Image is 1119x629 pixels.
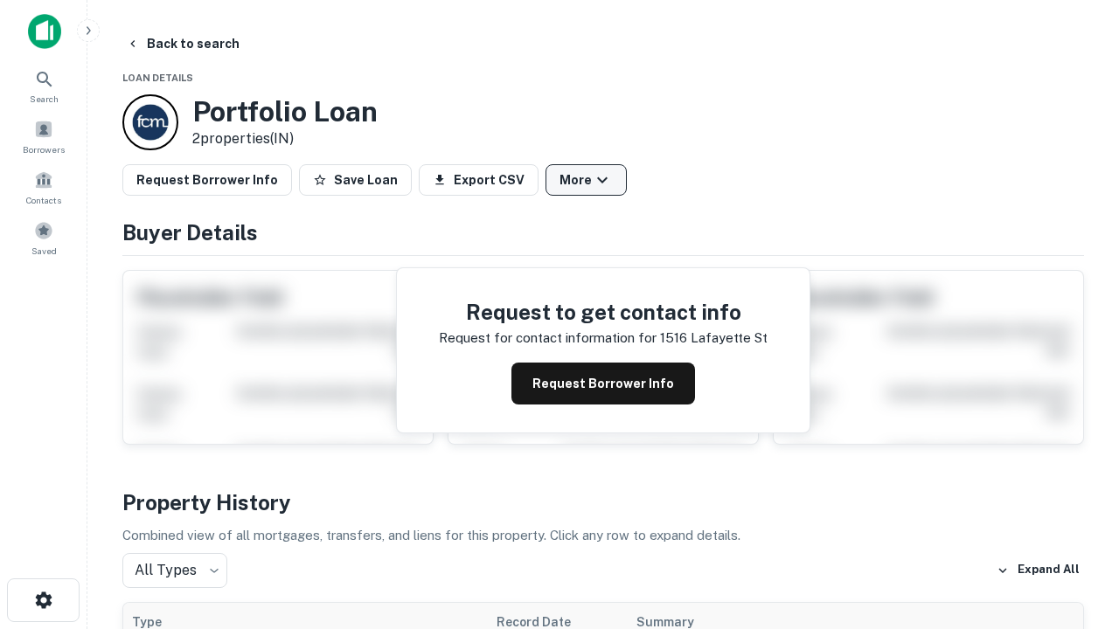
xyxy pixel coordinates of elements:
button: More [546,164,627,196]
button: Export CSV [419,164,539,196]
a: Contacts [5,163,82,211]
h3: Portfolio Loan [192,95,378,128]
p: Combined view of all mortgages, transfers, and liens for this property. Click any row to expand d... [122,525,1084,546]
h4: Property History [122,487,1084,518]
button: Request Borrower Info [122,164,292,196]
p: 2 properties (IN) [192,128,378,149]
p: 1516 lafayette st [660,328,768,349]
a: Saved [5,214,82,261]
span: Borrowers [23,142,65,156]
h4: Buyer Details [122,217,1084,248]
button: Request Borrower Info [511,363,695,404]
img: capitalize-icon.png [28,14,61,49]
button: Back to search [119,28,247,59]
button: Save Loan [299,164,412,196]
span: Contacts [26,193,61,207]
button: Expand All [992,557,1084,584]
a: Borrowers [5,113,82,160]
span: Search [30,92,59,106]
h4: Request to get contact info [439,296,768,328]
iframe: Chat Widget [1032,433,1119,517]
p: Request for contact information for [439,328,657,349]
div: All Types [122,553,227,588]
a: Search [5,62,82,109]
span: Loan Details [122,73,193,83]
span: Saved [31,244,57,258]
